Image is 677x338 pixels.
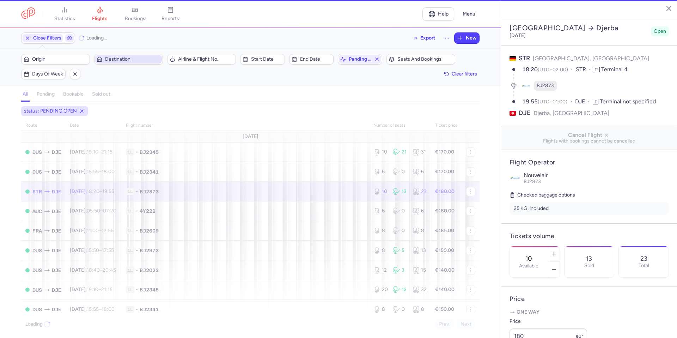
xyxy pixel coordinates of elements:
[521,81,531,91] figure: BJ airline logo
[420,35,435,41] span: Export
[300,56,331,62] span: End date
[161,16,179,22] span: reports
[533,109,609,117] span: Djerba, [GEOGRAPHIC_DATA]
[510,172,521,183] img: Nouvelair logo
[455,33,479,43] button: New
[167,54,236,65] button: Airline & Flight No.
[21,120,66,131] th: route
[47,6,82,22] a: statistics
[510,317,587,326] label: Price
[458,7,480,21] button: Menu
[537,82,554,89] span: BJ2873
[510,232,669,240] h4: Tickets volume
[251,56,282,62] span: Start date
[510,32,526,38] time: [DATE]
[24,108,77,115] span: status: PENDING,OPEN
[584,263,594,268] p: Sold
[510,191,669,199] h5: Checked baggage options
[510,202,669,215] li: 25 KG, included
[21,69,66,79] button: Days of week
[21,54,90,65] button: Origin
[524,172,669,179] p: Nouvelair
[94,54,163,65] button: Destination
[442,69,480,79] button: Clear filters
[21,7,35,20] a: CitizenPlane red outlined logo
[519,109,531,117] span: DJE
[408,32,440,44] button: Export
[593,99,598,104] span: T
[640,255,647,262] p: 23
[507,132,672,138] span: Cancel Flight
[600,98,656,105] span: Terminal not specified
[338,54,382,65] button: pending (+1)
[32,71,63,77] span: Days of week
[86,35,107,41] span: Loading...
[639,263,649,268] p: Total
[22,33,64,43] button: Close Filters
[240,54,285,65] button: Start date
[386,54,455,65] button: Seats and bookings
[575,98,593,106] span: DJE
[32,56,87,62] span: Origin
[82,6,117,22] a: flights
[452,71,477,77] span: Clear filters
[153,6,188,22] a: reports
[510,309,669,316] p: One way
[92,16,108,22] span: flights
[105,56,160,62] span: Destination
[522,98,538,105] time: 19:55
[117,6,153,22] a: bookings
[349,56,371,62] span: pending (+1)
[538,99,567,105] span: (UTC+01:00)
[125,16,145,22] span: bookings
[507,138,672,144] span: Flights with bookings cannot be cancelled
[33,35,61,41] span: Close Filters
[54,16,75,22] span: statistics
[397,56,453,62] span: Seats and bookings
[510,295,669,303] h4: Price
[524,179,541,185] span: BJ2873
[576,66,594,74] span: STR
[519,263,538,269] label: Available
[538,67,568,73] span: (UTC+02:00)
[466,35,476,41] span: New
[289,54,334,65] button: End date
[586,255,592,262] p: 13
[438,11,449,17] span: Help
[510,158,669,167] h4: Flight Operator
[654,28,666,35] span: Open
[533,55,649,62] span: [GEOGRAPHIC_DATA], [GEOGRAPHIC_DATA]
[522,66,538,73] time: 18:20
[519,54,530,62] span: STR
[510,24,648,32] h2: [GEOGRAPHIC_DATA] Djerba
[422,7,454,21] a: Help
[178,56,233,62] span: Airline & Flight No.
[594,67,600,72] span: T4
[601,66,628,73] span: Terminal 4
